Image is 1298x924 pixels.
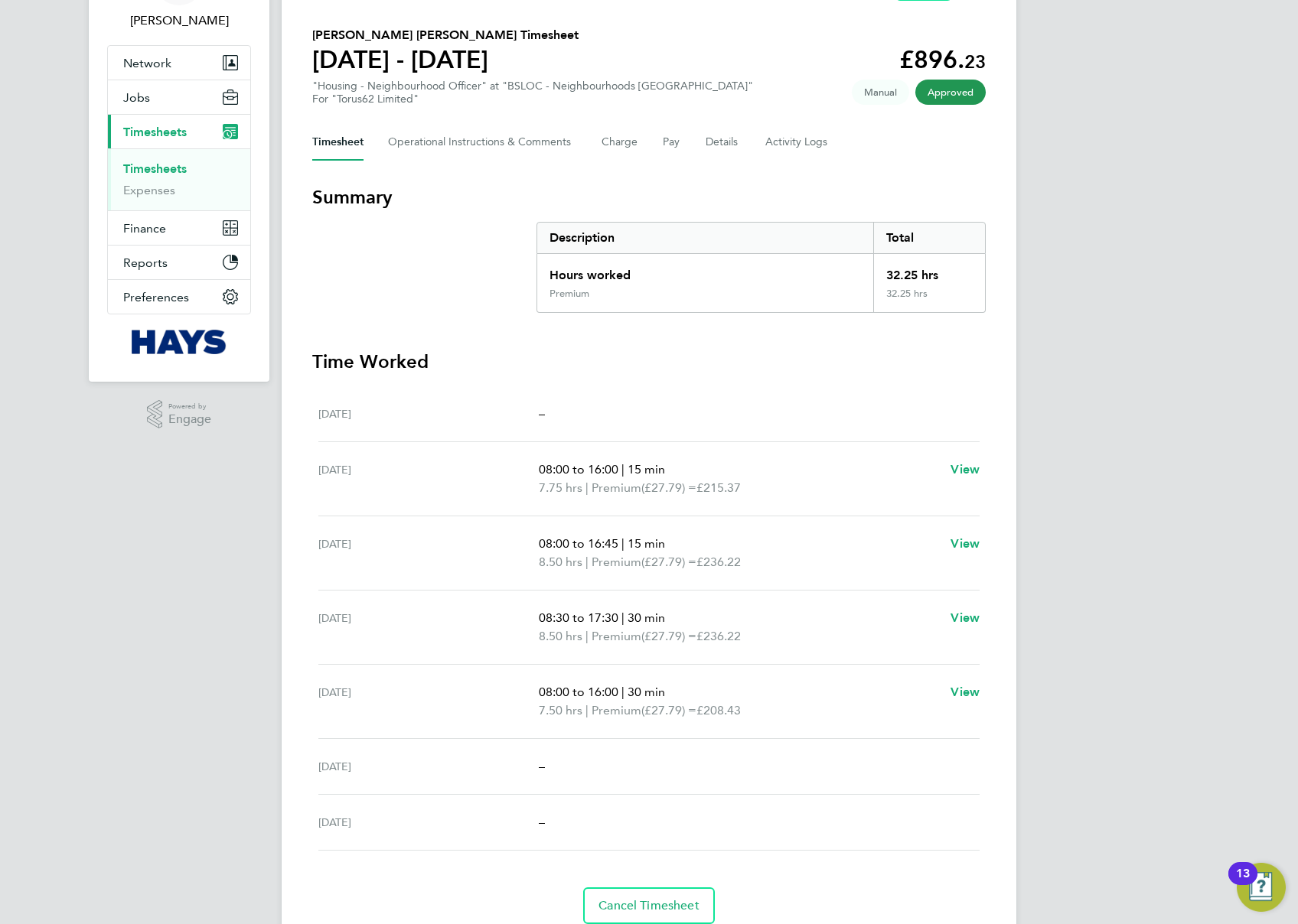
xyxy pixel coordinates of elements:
h3: Time Worked [312,350,986,374]
span: | [621,462,625,477]
h3: Summary [312,185,986,210]
span: 7.50 hrs [539,703,582,717]
div: [DATE] [318,757,539,776]
span: View [951,610,980,625]
div: [DATE] [318,609,539,646]
div: 13 [1236,874,1250,893]
span: – [539,815,545,829]
span: | [621,685,625,699]
span: This timesheet has been approved. [915,80,986,105]
button: Details [706,124,741,161]
span: – [539,759,545,773]
span: Timesheets [123,125,187,139]
button: Reports [108,246,250,279]
a: View [951,535,980,553]
button: Jobs [108,80,250,114]
span: Cancel Timesheet [598,898,700,913]
span: 30 min [628,685,665,699]
div: Description [537,223,873,253]
span: Premium [592,701,641,720]
section: Timesheet [312,185,986,924]
span: Jobs [123,90,150,105]
div: [DATE] [318,405,539,423]
span: 08:30 to 17:30 [539,610,618,625]
button: Pay [663,124,681,161]
span: 30 min [628,610,665,625]
span: (£27.79) = [641,703,696,717]
button: Charge [602,124,638,161]
span: £236.22 [696,555,741,569]
span: 15 min [628,536,665,551]
span: 08:00 to 16:00 [539,462,618,477]
h2: [PERSON_NAME] [PERSON_NAME] Timesheet [312,26,579,44]
div: For "Torus62 Limited" [312,93,753,106]
div: 32.25 hrs [873,254,985,288]
span: Richard Gill [107,11,251,30]
span: Network [123,56,171,70]
button: Timesheets [108,115,250,148]
span: (£27.79) = [641,629,696,643]
span: | [621,536,625,551]
span: 08:00 to 16:00 [539,685,618,699]
span: View [951,685,980,699]
app-decimal: £896. [899,45,986,74]
div: [DATE] [318,813,539,831]
span: £208.43 [696,703,741,717]
span: Engage [168,413,211,426]
span: 08:00 to 16:45 [539,536,618,551]
span: This timesheet was manually created. [852,80,909,105]
span: | [585,555,589,569]
span: £236.22 [696,629,741,643]
button: Open Resource Center, 13 new notifications [1237,863,1286,912]
a: Expenses [123,183,175,197]
span: Reports [123,255,168,270]
a: Timesheets [123,161,187,176]
span: View [951,462,980,477]
span: 15 min [628,462,665,477]
div: Total [873,223,985,253]
span: | [585,480,589,495]
div: Hours worked [537,254,873,288]
button: Operational Instructions & Comments [388,124,577,161]
a: Powered byEngage [147,400,212,429]
span: (£27.79) = [641,480,696,495]
div: Summary [536,222,986,313]
span: Premium [592,627,641,646]
button: Timesheet [312,124,364,161]
h1: [DATE] - [DATE] [312,44,579,75]
span: | [585,703,589,717]
button: Network [108,46,250,80]
div: [DATE] [318,683,539,720]
span: 8.50 hrs [539,629,582,643]
button: Finance [108,211,250,245]
img: hays-logo-retina.png [132,330,227,354]
span: 8.50 hrs [539,555,582,569]
span: Finance [123,221,166,236]
button: Cancel Timesheet [583,887,715,924]
span: 7.75 hrs [539,480,582,495]
div: "Housing - Neighbourhood Officer" at "BSLOC - Neighbourhoods [GEOGRAPHIC_DATA]" [312,80,753,106]
span: Premium [592,553,641,571]
span: 23 [964,50,986,73]
span: Preferences [123,290,189,304]
a: Go to home page [107,330,251,354]
span: £215.37 [696,480,741,495]
a: View [951,460,980,479]
a: View [951,683,980,701]
span: Premium [592,479,641,497]
button: Preferences [108,280,250,314]
span: View [951,536,980,551]
div: 32.25 hrs [873,288,985,312]
span: Powered by [168,400,211,413]
div: [DATE] [318,460,539,497]
div: [DATE] [318,535,539,571]
div: Timesheets [108,148,250,210]
span: | [621,610,625,625]
button: Activity Logs [765,124,830,161]
span: – [539,406,545,421]
span: (£27.79) = [641,555,696,569]
div: Premium [550,288,589,300]
a: View [951,609,980,627]
span: | [585,629,589,643]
